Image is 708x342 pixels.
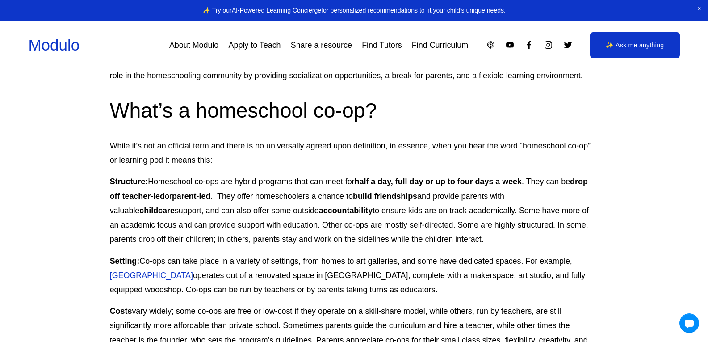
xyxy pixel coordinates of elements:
a: Twitter [563,40,573,50]
a: [GEOGRAPHIC_DATA] [110,271,193,280]
a: Find Tutors [362,37,402,53]
strong: Structure: [110,177,148,186]
strong: build friendships [353,192,417,201]
strong: teacher-led [122,192,165,201]
strong: Costs [110,307,132,316]
a: YouTube [505,40,515,50]
a: Apple Podcasts [486,40,495,50]
a: About Modulo [169,37,218,53]
strong: drop off [110,177,590,200]
p: Homeschool co-ops are hybrid programs that can meet for . They can be , or . They offer homeschoo... [110,174,599,246]
strong: parent-led [172,192,210,201]
strong: childcare [139,206,175,215]
a: AI-Powered Learning Concierge [232,7,321,14]
p: While it’s not an official term and there is no universally agreed upon definition, in essence, w... [110,139,599,167]
p: Co-ops can take place in a variety of settings, from homes to art galleries, and some have dedica... [110,254,599,297]
h2: What’s a homeschool co-op? [110,97,599,124]
strong: accountability [319,206,373,215]
a: Share a resource [291,37,352,53]
a: Facebook [524,40,534,50]
a: Apply to Teach [229,37,281,53]
a: ✨ Ask me anything [590,32,679,58]
strong: half a day, full day or up to four days a week [355,177,522,186]
strong: Setting: [110,257,140,266]
a: Find Curriculum [412,37,468,53]
a: Modulo [28,36,80,54]
a: Instagram [544,40,553,50]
